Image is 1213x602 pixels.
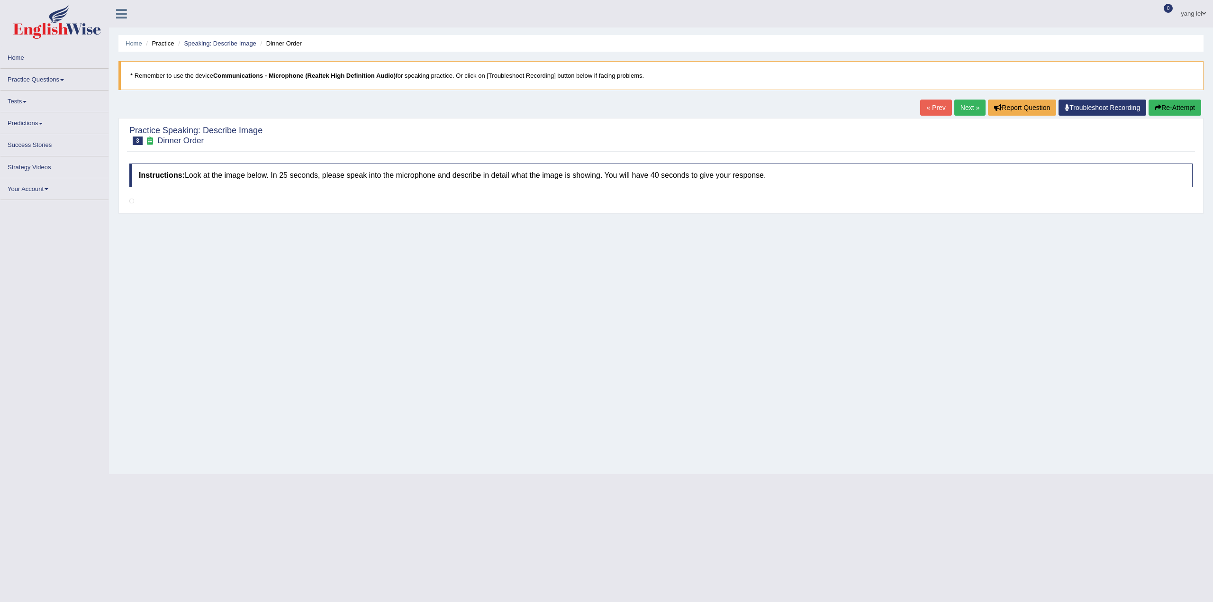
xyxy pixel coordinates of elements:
span: 3 [133,137,143,145]
span: 0 [1164,4,1173,13]
li: Practice [144,39,174,48]
small: Exam occurring question [145,137,155,146]
b: Communications - Microphone (Realtek High Definition Audio) [213,72,396,79]
a: Strategy Videos [0,156,109,175]
a: Home [126,40,142,47]
a: Next » [954,100,986,116]
a: Predictions [0,112,109,131]
a: « Prev [920,100,951,116]
a: Your Account [0,178,109,197]
a: Troubleshoot Recording [1059,100,1146,116]
b: Instructions: [139,171,185,179]
h2: Practice Speaking: Describe Image [129,126,263,145]
a: Speaking: Describe Image [184,40,256,47]
small: Dinner Order [157,136,204,145]
a: Practice Questions [0,69,109,87]
a: Success Stories [0,134,109,153]
a: Home [0,47,109,65]
li: Dinner Order [258,39,301,48]
button: Re-Attempt [1149,100,1201,116]
a: Tests [0,91,109,109]
h4: Look at the image below. In 25 seconds, please speak into the microphone and describe in detail w... [129,164,1193,187]
button: Report Question [988,100,1056,116]
blockquote: * Remember to use the device for speaking practice. Or click on [Troubleshoot Recording] button b... [118,61,1204,90]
